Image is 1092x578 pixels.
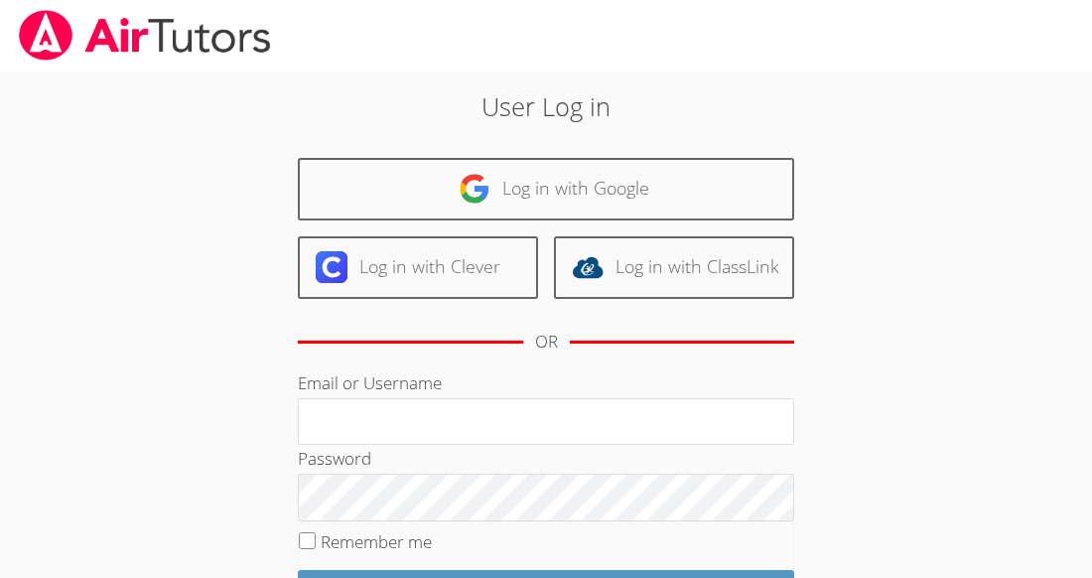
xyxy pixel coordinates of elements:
[554,236,794,299] a: Log in with ClassLink
[298,236,538,299] a: Log in with Clever
[321,530,432,553] label: Remember me
[298,158,794,220] a: Log in with Google
[459,173,490,205] img: google-logo-50288ca7cdecda66e5e0955fdab243c47b7ad437acaf1139b6f446037453330a.svg
[572,251,604,283] img: classlink-logo-d6bb404cc1216ec64c9a2012d9dc4662098be43eaf13dc465df04b49fa7ab582.svg
[17,10,273,61] img: airtutors_banner-c4298cdbf04f3fff15de1276eac7730deb9818008684d7c2e4769d2f7ddbe033.png
[316,251,347,283] img: clever-logo-6eab21bc6e7a338710f1a6ff85c0baf02591cd810cc4098c63d3a4b26e2feb20.svg
[535,328,558,357] div: OR
[298,447,371,470] label: Password
[251,87,841,125] h2: User Log in
[298,371,442,394] label: Email or Username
